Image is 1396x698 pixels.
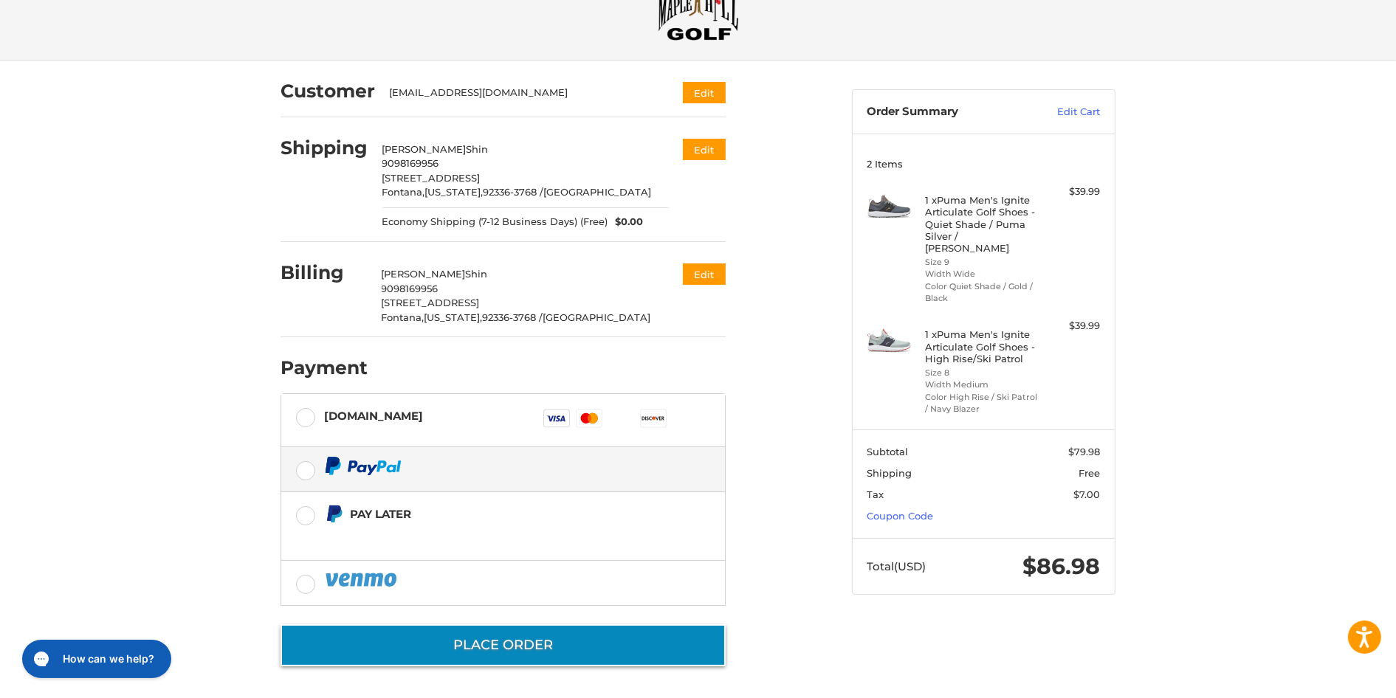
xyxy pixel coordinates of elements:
[281,356,368,379] h2: Payment
[926,280,1039,305] li: Color Quiet Shade / Gold / Black
[867,559,926,573] span: Total (USD)
[382,268,466,280] span: [PERSON_NAME]
[467,143,489,155] span: Shin
[867,467,912,479] span: Shipping
[867,158,1101,170] h3: 2 Items
[683,263,726,285] button: Edit
[382,297,480,308] span: [STREET_ADDRESS]
[926,367,1039,379] li: Size 8
[382,157,439,169] span: 9098169956
[543,311,651,323] span: [GEOGRAPHIC_DATA]
[382,143,467,155] span: [PERSON_NAME]
[926,328,1039,364] h4: 1 x Puma Men's Ignite Articulate Golf Shoes - High Rise/Ski Patrol
[281,261,367,284] h2: Billing
[544,186,652,198] span: [GEOGRAPHIC_DATA]
[683,139,726,160] button: Edit
[1026,105,1101,120] a: Edit Cart
[1069,446,1101,457] span: $79.98
[1079,467,1101,479] span: Free
[425,186,484,198] span: [US_STATE],
[325,530,633,542] iframe: PayPal Message 1
[325,457,402,475] img: PayPal icon
[382,311,424,323] span: Fontana,
[926,379,1039,391] li: Width Medium
[926,391,1039,415] li: Color High Rise / Ski Patrol / Navy Blazer
[325,570,400,589] img: PayPal icon
[325,404,424,428] div: [DOMAIN_NAME]
[424,311,483,323] span: [US_STATE],
[15,635,175,683] iframe: Gorgias live chat messenger
[867,510,934,522] a: Coupon Code
[390,86,655,100] div: [EMAIL_ADDRESS][DOMAIN_NAME]
[466,268,488,280] span: Shin
[1023,553,1101,580] span: $86.98
[281,137,368,159] h2: Shipping
[926,268,1039,280] li: Width Wide
[325,505,343,523] img: Pay Later icon
[350,502,633,526] div: Pay Later
[382,215,608,229] span: Economy Shipping (7-12 Business Days) (Free)
[867,105,1026,120] h3: Order Summary
[926,194,1039,254] h4: 1 x Puma Men's Ignite Articulate Golf Shoes - Quiet Shade / Puma Silver / [PERSON_NAME]
[281,624,726,666] button: Place Order
[382,283,439,294] span: 9098169956
[926,256,1039,269] li: Size 9
[382,172,481,184] span: [STREET_ADDRESS]
[608,215,644,229] span: $0.00
[281,80,375,103] h2: Customer
[683,82,726,103] button: Edit
[867,488,884,500] span: Tax
[1042,319,1101,334] div: $39.99
[382,186,425,198] span: Fontana,
[483,311,543,323] span: 92336-3768 /
[867,446,909,457] span: Subtotal
[1074,488,1101,500] span: $7.00
[484,186,544,198] span: 92336-3768 /
[1042,184,1101,199] div: $39.99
